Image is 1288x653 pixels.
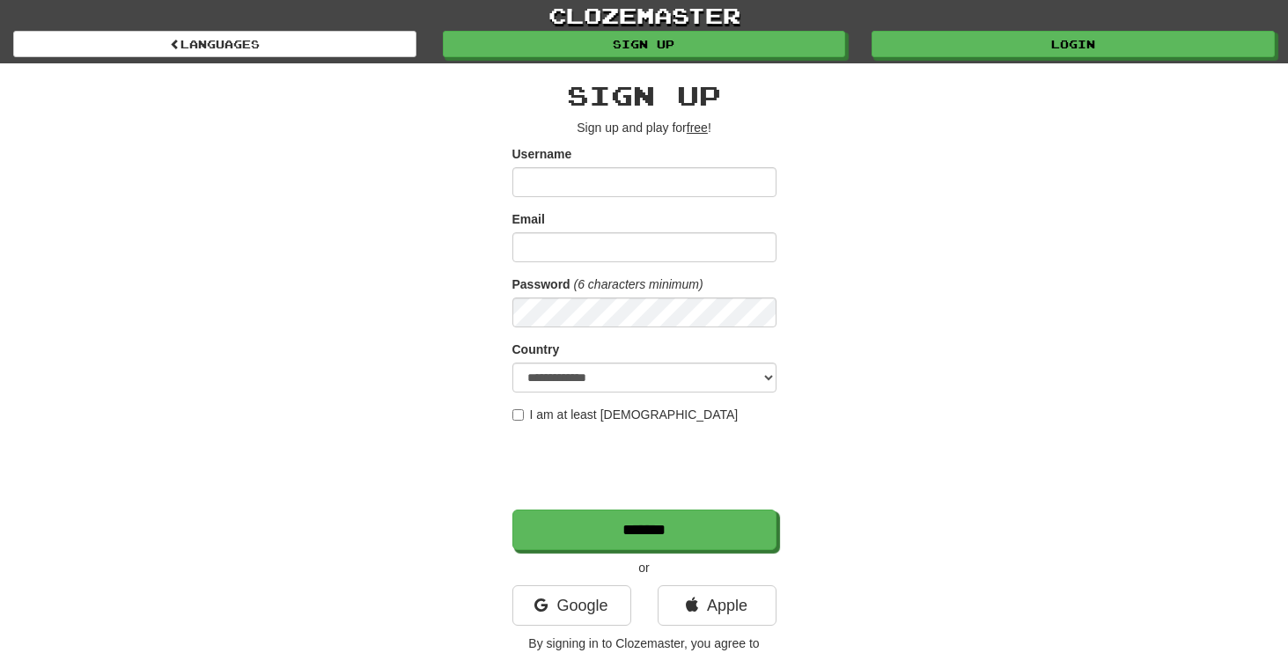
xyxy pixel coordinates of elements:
[512,432,780,501] iframe: reCAPTCHA
[512,119,776,136] p: Sign up and play for !
[512,210,545,228] label: Email
[512,145,572,163] label: Username
[443,31,846,57] a: Sign up
[512,275,570,293] label: Password
[512,559,776,576] p: or
[872,31,1275,57] a: Login
[512,406,739,423] label: I am at least [DEMOGRAPHIC_DATA]
[512,585,631,626] a: Google
[512,409,524,421] input: I am at least [DEMOGRAPHIC_DATA]
[574,277,703,291] em: (6 characters minimum)
[13,31,416,57] a: Languages
[512,81,776,110] h2: Sign up
[687,121,708,135] u: free
[512,341,560,358] label: Country
[658,585,776,626] a: Apple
